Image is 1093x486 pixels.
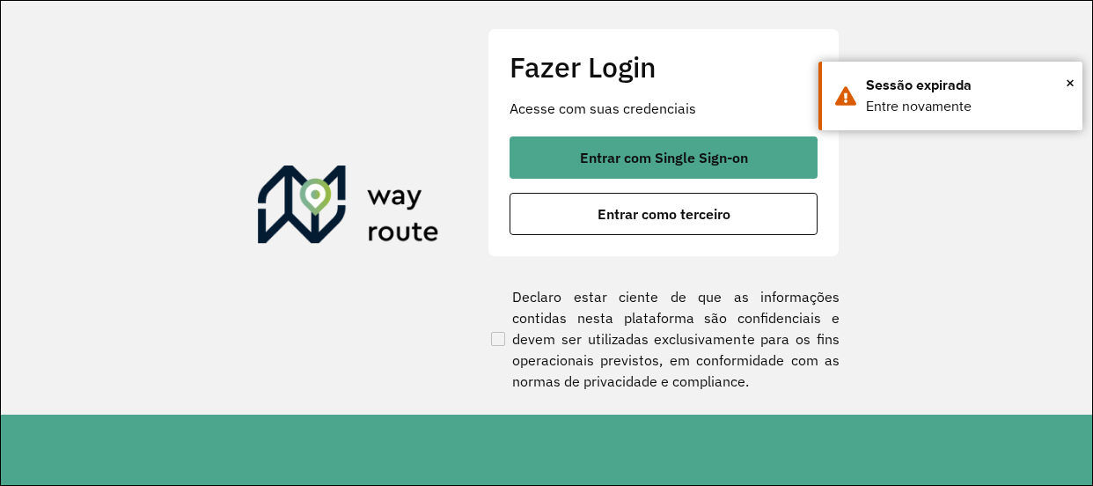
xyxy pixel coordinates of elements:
[258,166,439,250] img: Roteirizador AmbevTech
[866,75,1069,96] div: Sessão expirada
[1066,70,1075,96] button: Close
[1066,70,1075,96] span: ×
[598,207,730,221] span: Entrar como terceiro
[510,193,818,235] button: button
[866,96,1069,117] div: Entre novamente
[510,50,818,84] h2: Fazer Login
[488,286,840,392] label: Declaro estar ciente de que as informações contidas nesta plataforma são confidenciais e devem se...
[510,98,818,119] p: Acesse com suas credenciais
[580,151,748,165] span: Entrar com Single Sign-on
[510,136,818,179] button: button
